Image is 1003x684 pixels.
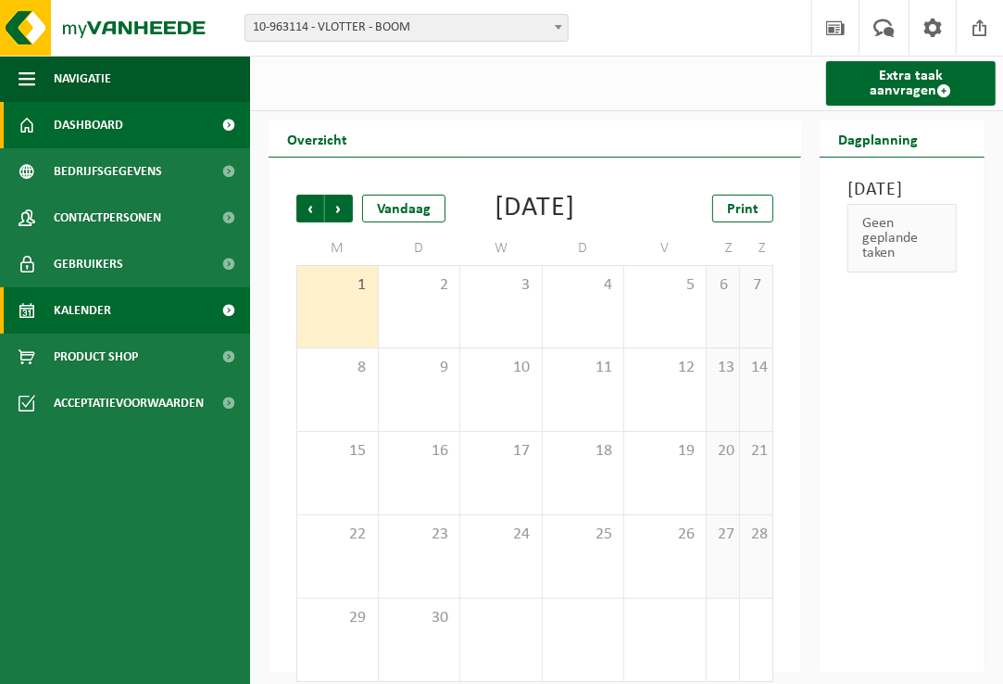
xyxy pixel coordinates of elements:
[245,15,568,41] span: 10-963114 - VLOTTER - BOOM
[712,195,773,222] a: Print
[307,275,369,296] span: 1
[470,358,533,378] span: 10
[707,232,740,265] td: Z
[552,441,615,462] span: 18
[54,102,123,148] span: Dashboard
[633,525,696,545] span: 26
[847,176,957,204] h3: [DATE]
[633,275,696,296] span: 5
[325,195,353,222] span: Volgende
[633,441,696,462] span: 19
[716,525,730,545] span: 27
[495,195,575,222] div: [DATE]
[716,441,730,462] span: 20
[307,441,369,462] span: 15
[307,608,369,628] span: 29
[552,275,615,296] span: 4
[54,241,123,287] span: Gebruikers
[269,120,366,157] h2: Overzicht
[54,148,162,195] span: Bedrijfsgegevens
[379,232,461,265] td: D
[244,14,569,42] span: 10-963114 - VLOTTER - BOOM
[54,287,111,334] span: Kalender
[749,525,763,545] span: 28
[296,232,379,265] td: M
[624,232,707,265] td: V
[470,275,533,296] span: 3
[749,358,763,378] span: 14
[307,525,369,545] span: 22
[307,358,369,378] span: 8
[716,275,730,296] span: 6
[54,56,111,102] span: Navigatie
[826,61,996,106] a: Extra taak aanvragen
[552,358,615,378] span: 11
[54,334,138,380] span: Product Shop
[740,232,773,265] td: Z
[296,195,324,222] span: Vorige
[543,232,625,265] td: D
[388,275,451,296] span: 2
[749,441,763,462] span: 21
[727,202,759,217] span: Print
[470,525,533,545] span: 24
[388,358,451,378] span: 9
[552,525,615,545] span: 25
[388,608,451,628] span: 30
[388,525,451,545] span: 23
[820,120,936,157] h2: Dagplanning
[54,195,161,241] span: Contactpersonen
[54,380,204,426] span: Acceptatievoorwaarden
[633,358,696,378] span: 12
[749,275,763,296] span: 7
[716,358,730,378] span: 13
[847,204,957,272] div: Geen geplande taken
[362,195,445,222] div: Vandaag
[460,232,543,265] td: W
[388,441,451,462] span: 16
[470,441,533,462] span: 17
